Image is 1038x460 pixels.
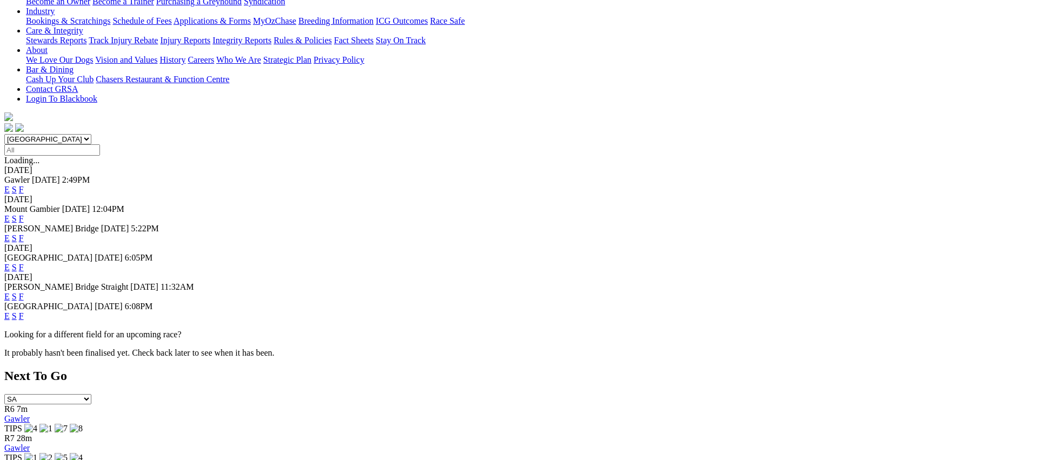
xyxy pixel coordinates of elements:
a: Industry [26,6,55,16]
a: Who We Are [216,55,261,64]
a: Track Injury Rebate [89,36,158,45]
a: Injury Reports [160,36,210,45]
a: Stay On Track [376,36,425,45]
div: Bar & Dining [26,75,1034,84]
a: E [4,292,10,301]
a: S [12,185,17,194]
span: [DATE] [95,302,123,311]
a: F [19,185,24,194]
a: Race Safe [430,16,464,25]
a: Fact Sheets [334,36,374,45]
a: Cash Up Your Club [26,75,94,84]
span: [PERSON_NAME] Bridge Straight [4,282,128,291]
a: Bookings & Scratchings [26,16,110,25]
p: Looking for a different field for an upcoming race? [4,330,1034,339]
a: Chasers Restaurant & Function Centre [96,75,229,84]
input: Select date [4,144,100,156]
a: Applications & Forms [174,16,251,25]
img: 1 [39,424,52,434]
a: E [4,311,10,321]
span: Loading... [4,156,39,165]
a: E [4,234,10,243]
a: S [12,234,17,243]
a: S [12,263,17,272]
a: S [12,311,17,321]
div: [DATE] [4,195,1034,204]
div: [DATE] [4,272,1034,282]
a: Careers [188,55,214,64]
span: [GEOGRAPHIC_DATA] [4,253,92,262]
div: [DATE] [4,243,1034,253]
a: Schedule of Fees [112,16,171,25]
a: MyOzChase [253,16,296,25]
a: Rules & Policies [274,36,332,45]
a: S [12,292,17,301]
h2: Next To Go [4,369,1034,383]
span: [DATE] [101,224,129,233]
a: Breeding Information [298,16,374,25]
span: R6 [4,404,15,414]
a: Integrity Reports [212,36,271,45]
img: facebook.svg [4,123,13,132]
span: [GEOGRAPHIC_DATA] [4,302,92,311]
a: Vision and Values [95,55,157,64]
span: [DATE] [62,204,90,214]
div: Industry [26,16,1034,26]
span: 2:49PM [62,175,90,184]
a: Contact GRSA [26,84,78,94]
a: Bar & Dining [26,65,74,74]
a: F [19,311,24,321]
a: E [4,185,10,194]
a: Gawler [4,443,30,452]
span: 6:08PM [125,302,153,311]
a: E [4,263,10,272]
span: 11:32AM [161,282,194,291]
span: [PERSON_NAME] Bridge [4,224,99,233]
div: About [26,55,1034,65]
img: logo-grsa-white.png [4,112,13,121]
a: ICG Outcomes [376,16,428,25]
span: TIPS [4,424,22,433]
a: Privacy Policy [314,55,364,64]
a: History [159,55,185,64]
img: 4 [24,424,37,434]
img: 7 [55,424,68,434]
span: 6:05PM [125,253,153,262]
a: Stewards Reports [26,36,86,45]
div: [DATE] [4,165,1034,175]
a: E [4,214,10,223]
a: Gawler [4,414,30,423]
span: 5:22PM [131,224,159,233]
span: Gawler [4,175,30,184]
partial: It probably hasn't been finalised yet. Check back later to see when it has been. [4,348,275,357]
span: 28m [17,434,32,443]
div: Care & Integrity [26,36,1034,45]
span: R7 [4,434,15,443]
img: twitter.svg [15,123,24,132]
a: Login To Blackbook [26,94,97,103]
span: [DATE] [95,253,123,262]
a: F [19,214,24,223]
span: 7m [17,404,28,414]
a: F [19,263,24,272]
a: About [26,45,48,55]
span: 12:04PM [92,204,124,214]
span: [DATE] [32,175,60,184]
a: Strategic Plan [263,55,311,64]
img: 8 [70,424,83,434]
a: F [19,234,24,243]
a: S [12,214,17,223]
a: We Love Our Dogs [26,55,93,64]
a: F [19,292,24,301]
span: Mount Gambier [4,204,60,214]
a: Care & Integrity [26,26,83,35]
span: [DATE] [130,282,158,291]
